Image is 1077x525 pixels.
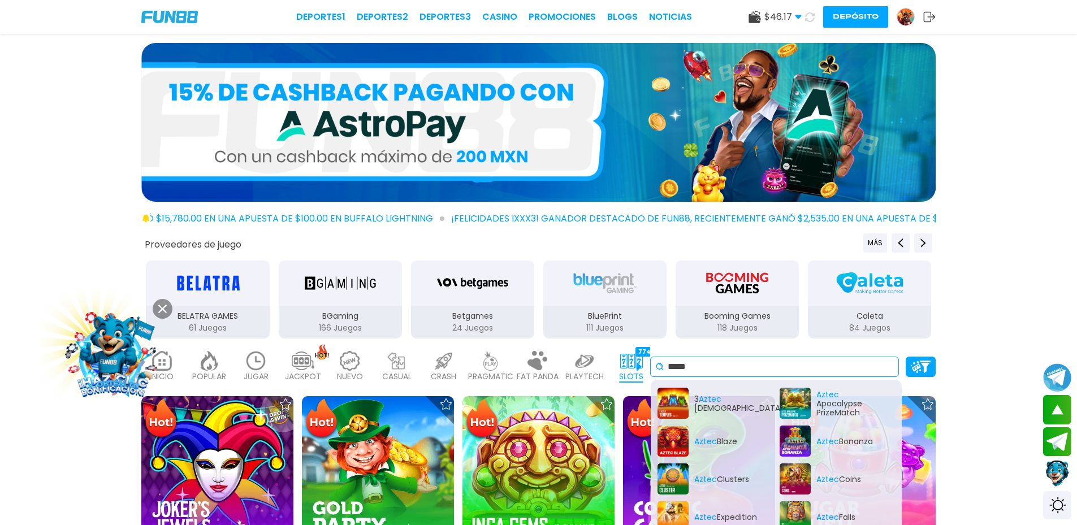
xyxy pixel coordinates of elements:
p: SLOTS [619,371,643,383]
button: Proveedores de juego [145,238,241,250]
img: Hot [303,397,340,441]
img: pragmatic_light.webp [479,351,502,371]
a: CASINO [482,10,517,24]
img: Avatar [897,8,914,25]
img: popular_light.webp [198,351,220,371]
button: BGaming [274,259,406,340]
p: 166 Juegos [279,322,402,334]
a: Deportes2 [357,10,408,24]
a: Deportes1 [296,10,345,24]
button: Previous providers [892,233,910,253]
img: fat_panda_light.webp [526,351,549,371]
p: CRASH [431,371,456,383]
img: casual_light.webp [386,351,408,371]
button: Next providers [914,233,932,253]
button: Depósito [823,6,888,28]
button: Booming Games [671,259,803,340]
span: ¡FELICIDADES ixxx3! GANADOR DESTACADO DE FUN88, RECIENTEMENTE GANÓ $2,535.00 EN UNA APUESTA DE $1... [451,212,1054,225]
img: crash_light.webp [432,351,455,371]
a: NOTICIAS [649,10,692,24]
img: slots_active.webp [620,351,643,371]
p: PRAGMATIC [468,371,513,383]
div: Switch theme [1043,491,1071,519]
a: Promociones [529,10,596,24]
img: BluePrint [569,267,641,299]
p: PLAYTECH [565,371,604,383]
button: Join telegram channel [1043,363,1071,392]
p: 111 Juegos [543,322,667,334]
p: JUGAR [244,371,269,383]
button: Join telegram [1043,427,1071,457]
img: Image Link [62,304,165,407]
img: Booming Games [702,267,773,299]
img: Betgames [437,267,508,299]
p: Caleta [808,310,931,322]
img: recent_light.webp [245,351,267,371]
p: JACKPOT [285,371,321,383]
a: Deportes3 [419,10,471,24]
p: Betgames [411,310,534,322]
img: playtech_light.webp [573,351,596,371]
button: Caleta [803,259,936,340]
img: Hot [624,397,661,441]
p: BluePrint [543,310,667,322]
div: 7745 [635,347,658,357]
button: Previous providers [863,233,887,253]
span: $ 46.17 [764,10,802,24]
img: BELATRA GAMES [172,267,243,299]
button: Betgames [406,259,539,340]
p: POPULAR [192,371,226,383]
img: Caleta [834,267,905,299]
button: scroll up [1043,395,1071,424]
img: 15% de cash back pagando con AstroPay [141,43,936,202]
p: BGaming [279,310,402,322]
a: BLOGS [607,10,638,24]
p: FAT PANDA [517,371,559,383]
img: BGaming [305,267,376,299]
p: CASUAL [382,371,412,383]
p: NUEVO [337,371,363,383]
img: Hot [142,397,179,441]
p: Booming Games [676,310,799,322]
p: 24 Juegos [411,322,534,334]
button: BluePrint [539,259,671,340]
button: BELATRA GAMES [141,259,274,340]
p: 84 Juegos [808,322,931,334]
p: 118 Juegos [676,322,799,334]
img: Hot [464,397,500,441]
img: Company Logo [141,11,198,23]
p: BELATRA GAMES [146,310,269,322]
img: Platform Filter [911,361,931,372]
button: Contact customer service [1043,459,1071,488]
img: jackpot_light.webp [292,351,314,371]
a: Avatar [897,8,923,26]
img: new_light.webp [339,351,361,371]
p: 61 Juegos [146,322,269,334]
img: hot [315,344,329,359]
